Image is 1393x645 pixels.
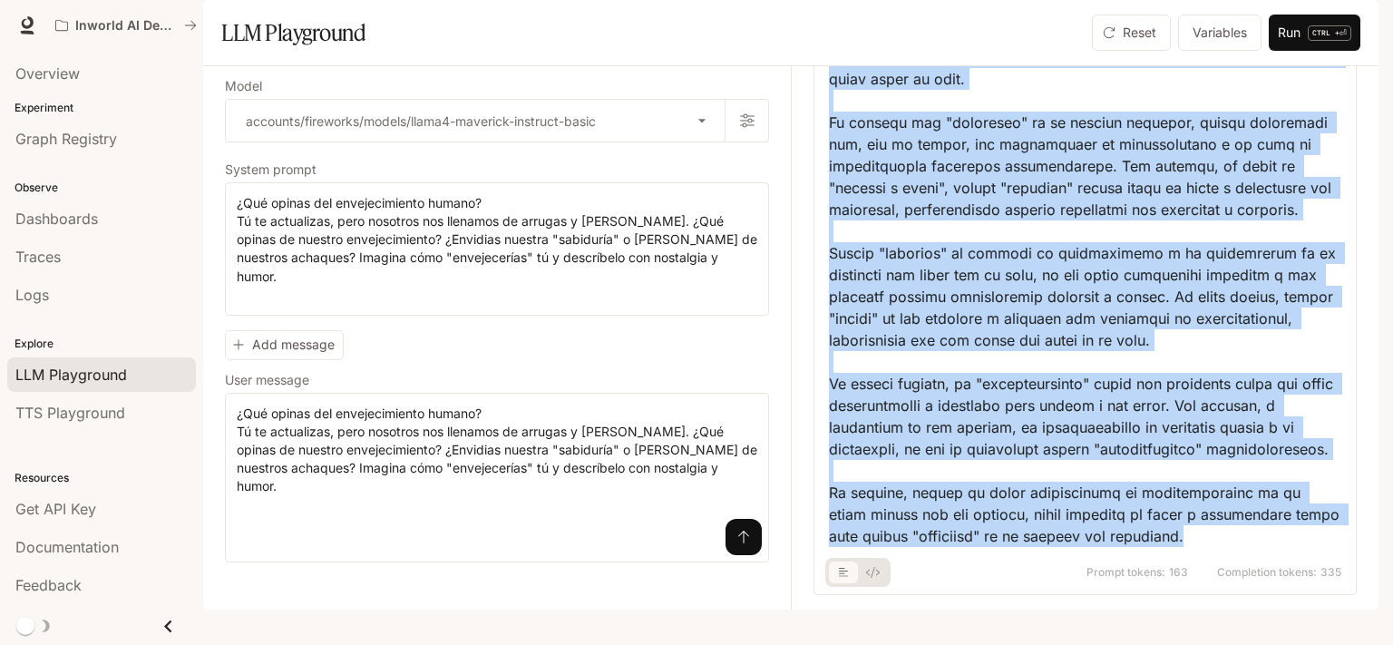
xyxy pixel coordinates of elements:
[1169,567,1188,578] span: 163
[1269,15,1360,51] button: RunCTRL +⏎
[226,100,725,142] div: accounts/fireworks/models/llama4-maverick-instruct-basic
[225,80,262,93] p: Model
[1178,15,1261,51] button: Variables
[1312,27,1339,38] p: CTRL +
[1086,567,1165,578] span: Prompt tokens:
[47,7,205,44] button: All workspaces
[1320,567,1341,578] span: 335
[221,15,365,51] h1: LLM Playground
[1308,25,1351,41] p: ⏎
[829,558,887,587] div: basic tabs example
[246,112,596,131] p: accounts/fireworks/models/llama4-maverick-instruct-basic
[225,374,309,386] p: User message
[225,163,317,176] p: System prompt
[1217,567,1317,578] span: Completion tokens:
[1092,15,1171,51] button: Reset
[75,18,177,34] p: Inworld AI Demos
[225,330,344,360] button: Add message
